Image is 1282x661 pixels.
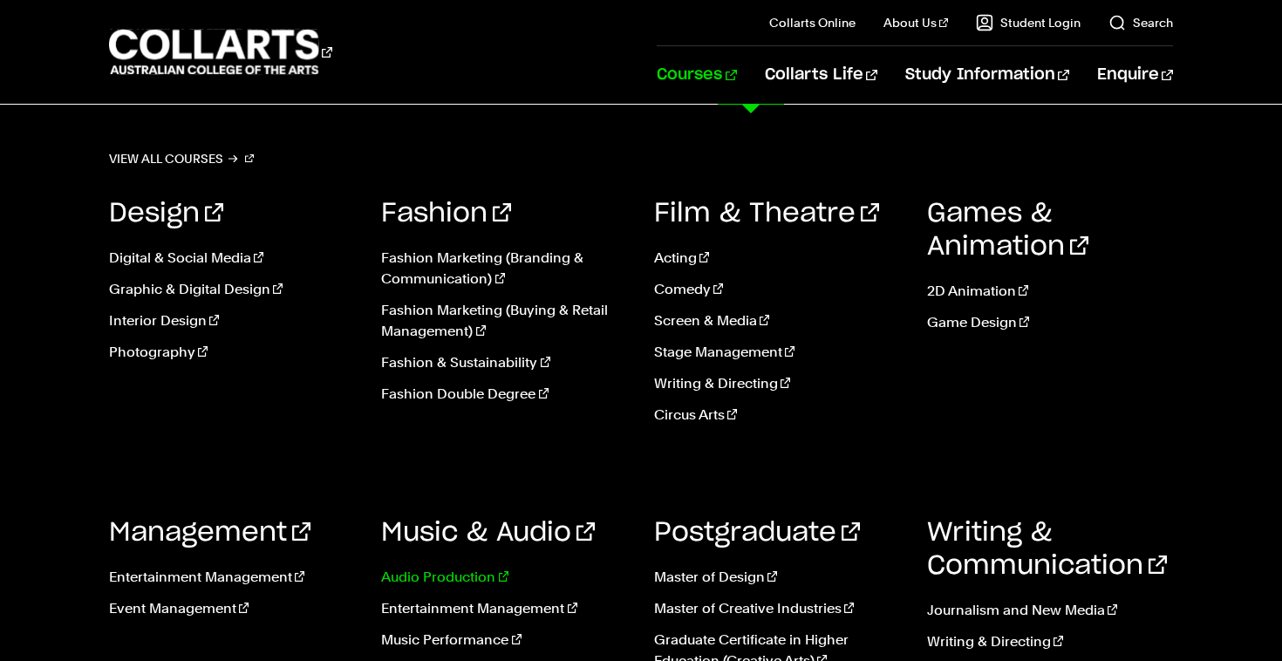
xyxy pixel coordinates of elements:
a: Comedy [654,279,901,300]
a: Fashion Double Degree [381,384,628,405]
a: Student Login [976,14,1081,31]
a: Collarts Online [769,14,856,31]
a: Circus Arts [654,405,901,426]
a: Film & Theatre [654,201,879,227]
a: Game Design [927,312,1174,333]
a: Master of Design [654,567,901,588]
a: Music Performance [381,630,628,651]
a: View all courses [109,147,254,171]
a: Entertainment Management [109,567,356,588]
a: Photography [109,342,356,363]
a: Writing & Directing [654,373,901,394]
a: Study Information [905,46,1069,104]
a: Writing & Communication [927,520,1167,579]
a: Acting [654,248,901,269]
a: Screen & Media [654,310,901,331]
a: Fashion Marketing (Buying & Retail Management) [381,300,628,342]
a: Master of Creative Industries [654,598,901,619]
a: Games & Animation [927,201,1088,260]
a: Interior Design [109,310,356,331]
a: Journalism and New Media [927,600,1174,621]
a: Courses [657,46,736,104]
a: Stage Management [654,342,901,363]
a: Audio Production [381,567,628,588]
a: Digital & Social Media [109,248,356,269]
a: Event Management [109,598,356,619]
a: Music & Audio [381,520,595,546]
a: Enquire [1097,46,1173,104]
a: Collarts Life [765,46,877,104]
a: Search [1108,14,1173,31]
div: Go to homepage [109,27,332,77]
a: Fashion & Sustainability [381,352,628,373]
a: Graphic & Digital Design [109,279,356,300]
a: 2D Animation [927,281,1174,302]
a: Writing & Directing [927,631,1174,652]
a: Fashion Marketing (Branding & Communication) [381,248,628,290]
a: Fashion [381,201,511,227]
a: Postgraduate [654,520,860,546]
a: About Us [883,14,948,31]
a: Design [109,201,223,227]
a: Entertainment Management [381,598,628,619]
a: Management [109,520,310,546]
